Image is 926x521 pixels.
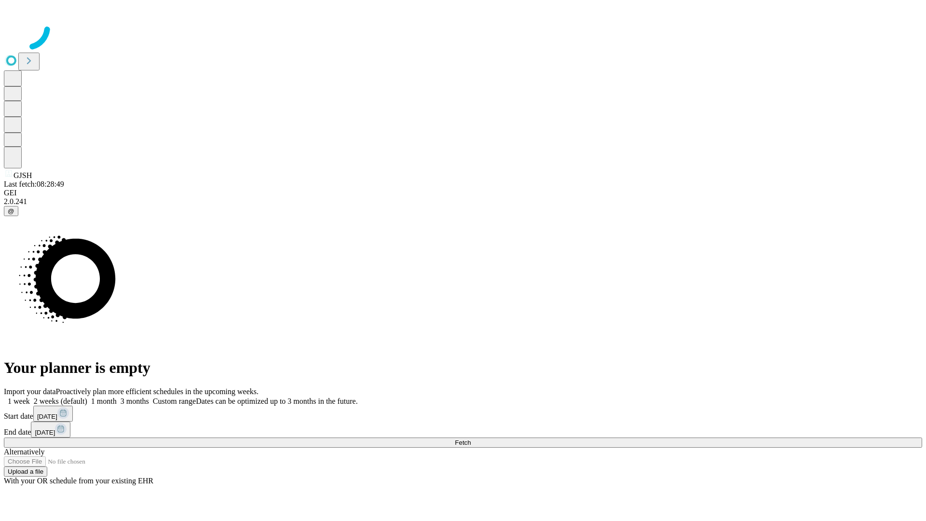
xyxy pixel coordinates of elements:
[4,448,44,456] span: Alternatively
[56,387,259,396] span: Proactively plan more efficient schedules in the upcoming weeks.
[4,189,922,197] div: GEI
[37,413,57,420] span: [DATE]
[8,397,30,405] span: 1 week
[4,438,922,448] button: Fetch
[4,477,153,485] span: With your OR schedule from your existing EHR
[4,387,56,396] span: Import your data
[91,397,117,405] span: 1 month
[4,197,922,206] div: 2.0.241
[31,422,70,438] button: [DATE]
[4,406,922,422] div: Start date
[33,406,73,422] button: [DATE]
[455,439,471,446] span: Fetch
[4,422,922,438] div: End date
[4,180,64,188] span: Last fetch: 08:28:49
[14,171,32,179] span: GJSH
[34,397,87,405] span: 2 weeks (default)
[8,207,14,215] span: @
[121,397,149,405] span: 3 months
[4,466,47,477] button: Upload a file
[4,359,922,377] h1: Your planner is empty
[196,397,357,405] span: Dates can be optimized up to 3 months in the future.
[4,206,18,216] button: @
[153,397,196,405] span: Custom range
[35,429,55,436] span: [DATE]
